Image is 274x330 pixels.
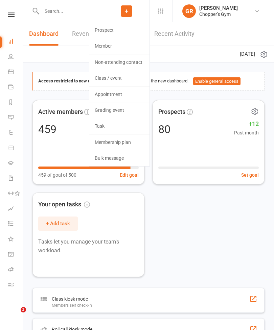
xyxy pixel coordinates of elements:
a: Dashboard [8,34,23,50]
a: What's New [8,232,23,247]
div: 80 [158,124,170,135]
p: Tasks let you manage your team's workload. [38,237,139,255]
a: Revenue [72,22,96,46]
button: Enable general access [193,77,241,85]
a: Membership plan [89,134,150,150]
a: People [8,50,23,65]
a: Bulk message [89,150,150,166]
div: 459 [38,124,56,135]
a: Product Sales [8,141,23,156]
a: Non-attending contact [89,54,150,70]
span: 3 [21,307,26,312]
span: Past month [234,129,259,136]
span: Your open tasks [38,200,90,209]
a: Assessments [8,202,23,217]
div: Chopper's Gym [199,11,238,17]
a: General attendance kiosk mode [8,247,23,262]
a: Reports [8,95,23,110]
a: Grading event [89,102,150,118]
a: Recent Activity [154,22,195,46]
button: Edit goal [120,171,139,179]
span: Active members [38,107,83,117]
input: Search... [40,6,104,16]
div: Members self check-in [52,303,92,308]
div: Only admins can see the new dashboard. [38,77,259,85]
a: Member [89,38,150,54]
span: Prospects [158,107,185,117]
iframe: Intercom live chat [7,307,23,323]
button: + Add task [38,217,78,231]
a: Task [89,118,150,134]
a: Dashboard [29,22,59,46]
div: Class kiosk mode [52,295,92,303]
a: Roll call kiosk mode [8,262,23,278]
div: GR [182,4,196,18]
span: +12 [234,119,259,129]
a: Class kiosk mode [8,278,23,293]
span: 459 of goal of 500 [38,171,76,179]
a: Class / event [89,70,150,86]
a: Calendar [8,65,23,80]
a: Payments [8,80,23,95]
a: Prospect [89,22,150,38]
button: Set goal [241,171,259,179]
strong: Access restricted to new dashboard: [38,78,110,83]
div: [PERSON_NAME] [199,5,238,11]
span: [DATE] [240,50,255,58]
a: Appointment [89,86,150,102]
